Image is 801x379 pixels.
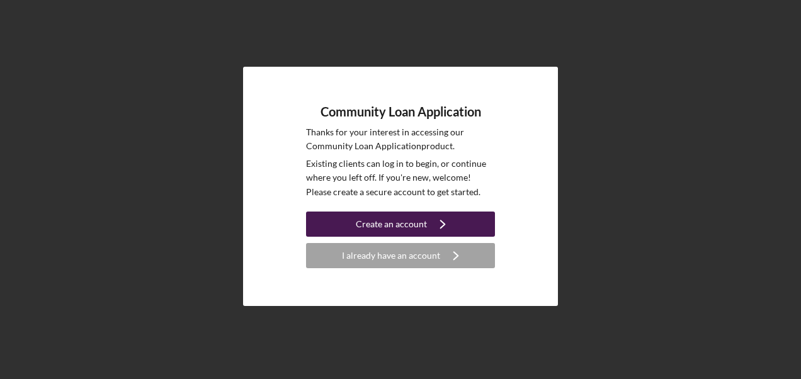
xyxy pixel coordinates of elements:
[306,212,495,240] a: Create an account
[306,212,495,237] button: Create an account
[306,157,495,199] p: Existing clients can log in to begin, or continue where you left off. If you're new, welcome! Ple...
[306,243,495,268] button: I already have an account
[321,105,481,119] h4: Community Loan Application
[356,212,427,237] div: Create an account
[306,125,495,154] p: Thanks for your interest in accessing our Community Loan Application product.
[342,243,440,268] div: I already have an account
